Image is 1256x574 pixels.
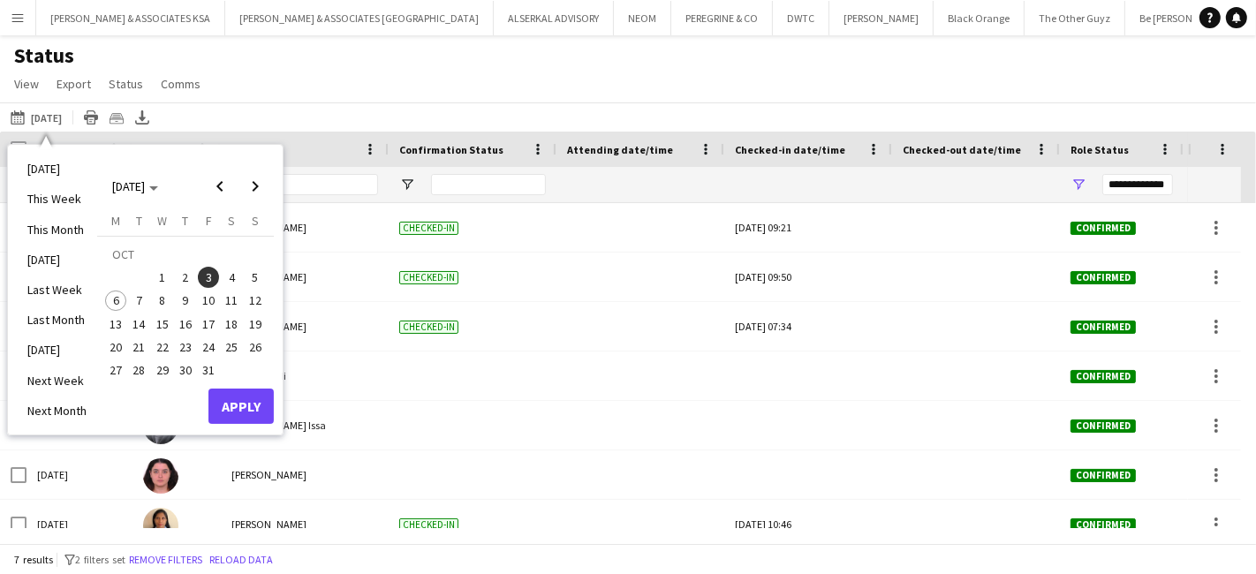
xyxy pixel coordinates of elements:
[245,336,266,358] span: 26
[1071,222,1136,235] span: Confirmed
[104,289,127,312] button: 06-10-2025
[263,174,378,195] input: Name Filter Input
[220,336,243,359] button: 25-10-2025
[735,500,881,548] div: [DATE] 10:46
[399,177,415,193] button: Open Filter Menu
[1071,518,1136,532] span: Confirmed
[129,291,150,312] span: 7
[125,550,206,570] button: Remove filters
[231,143,260,156] span: Name
[26,500,132,548] div: [DATE]
[206,213,212,229] span: F
[222,313,243,335] span: 18
[1125,1,1243,35] button: Be [PERSON_NAME]
[244,312,267,335] button: 19-10-2025
[182,213,188,229] span: T
[152,291,173,312] span: 8
[17,154,97,184] li: [DATE]
[244,336,267,359] button: 26-10-2025
[197,266,220,289] button: 03-10-2025
[17,275,97,305] li: Last Week
[143,143,173,156] span: Photo
[36,1,225,35] button: [PERSON_NAME] & ASSOCIATES KSA
[244,289,267,312] button: 12-10-2025
[220,266,243,289] button: 04-10-2025
[175,267,196,288] span: 2
[671,1,773,35] button: PEREGRINE & CO
[1071,271,1136,284] span: Confirmed
[14,76,39,92] span: View
[105,336,126,358] span: 20
[127,359,150,381] button: 28-10-2025
[129,336,150,358] span: 21
[17,335,97,365] li: [DATE]
[127,336,150,359] button: 21-10-2025
[1071,469,1136,482] span: Confirmed
[161,76,201,92] span: Comms
[174,336,197,359] button: 23-10-2025
[154,72,208,95] a: Comms
[129,359,150,381] span: 28
[174,289,197,312] button: 09-10-2025
[829,1,934,35] button: [PERSON_NAME]
[222,336,243,358] span: 25
[109,76,143,92] span: Status
[7,72,46,95] a: View
[17,215,97,245] li: This Month
[105,170,165,202] button: Choose month and year
[1071,419,1136,433] span: Confirmed
[244,266,267,289] button: 05-10-2025
[231,468,306,481] span: [PERSON_NAME]
[1071,177,1086,193] button: Open Filter Menu
[80,107,102,128] app-action-btn: Print
[175,359,196,381] span: 30
[198,267,219,288] span: 3
[17,305,97,335] li: Last Month
[1071,143,1129,156] span: Role Status
[202,169,238,204] button: Previous month
[399,143,503,156] span: Confirmation Status
[127,312,150,335] button: 14-10-2025
[17,245,97,275] li: [DATE]
[399,518,458,532] span: Checked-in
[220,312,243,335] button: 18-10-2025
[431,174,546,195] input: Confirmation Status Filter Input
[104,312,127,335] button: 13-10-2025
[399,321,458,334] span: Checked-in
[151,266,174,289] button: 01-10-2025
[494,1,614,35] button: ALSERKAL ADVISORY
[174,266,197,289] button: 02-10-2025
[157,213,167,229] span: W
[26,450,132,499] div: [DATE]
[151,312,174,335] button: 15-10-2025
[222,291,243,312] span: 11
[197,289,220,312] button: 10-10-2025
[175,336,196,358] span: 23
[735,302,881,351] div: [DATE] 07:34
[197,312,220,335] button: 17-10-2025
[225,1,494,35] button: [PERSON_NAME] & ASSOCIATES [GEOGRAPHIC_DATA]
[112,178,145,194] span: [DATE]
[197,359,220,381] button: 31-10-2025
[231,517,306,531] span: [PERSON_NAME]
[934,1,1025,35] button: Black Orange
[151,289,174,312] button: 08-10-2025
[105,359,126,381] span: 27
[174,359,197,381] button: 30-10-2025
[198,313,219,335] span: 17
[198,359,219,381] span: 31
[152,336,173,358] span: 22
[136,213,142,229] span: T
[220,289,243,312] button: 11-10-2025
[174,312,197,335] button: 16-10-2025
[1071,321,1136,334] span: Confirmed
[104,336,127,359] button: 20-10-2025
[567,143,673,156] span: Attending date/time
[75,553,125,566] span: 2 filters set
[245,313,266,335] span: 19
[129,313,150,335] span: 14
[197,336,220,359] button: 24-10-2025
[17,184,97,214] li: This Week
[222,267,243,288] span: 4
[1071,370,1136,383] span: Confirmed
